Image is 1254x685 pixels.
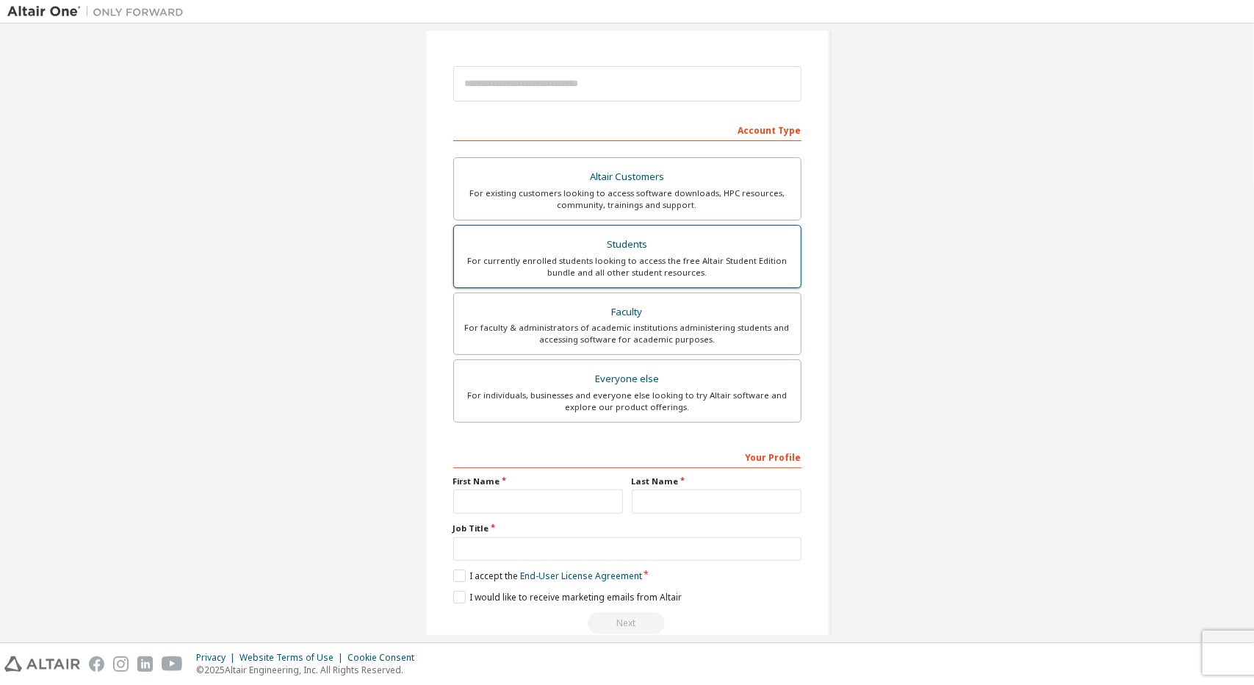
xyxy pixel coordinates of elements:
div: For faculty & administrators of academic institutions administering students and accessing softwa... [463,322,792,345]
img: Altair One [7,4,191,19]
div: Read and acccept EULA to continue [453,612,801,634]
div: Website Terms of Use [239,652,347,664]
div: Students [463,234,792,255]
label: First Name [453,476,623,487]
img: youtube.svg [162,656,183,672]
img: altair_logo.svg [4,656,80,672]
a: End-User License Agreement [520,570,642,582]
div: Altair Customers [463,167,792,187]
label: Job Title [453,523,801,534]
div: Privacy [196,652,239,664]
div: Your Profile [453,445,801,468]
div: For existing customers looking to access software downloads, HPC resources, community, trainings ... [463,187,792,211]
div: For individuals, businesses and everyone else looking to try Altair software and explore our prod... [463,390,792,413]
div: Account Type [453,118,801,141]
div: Cookie Consent [347,652,423,664]
div: For currently enrolled students looking to access the free Altair Student Edition bundle and all ... [463,255,792,279]
div: Everyone else [463,369,792,390]
label: I would like to receive marketing emails from Altair [453,591,682,603]
div: Faculty [463,302,792,323]
img: linkedin.svg [137,656,153,672]
img: instagram.svg [113,656,129,672]
img: facebook.svg [89,656,104,672]
label: I accept the [453,570,642,582]
label: Last Name [632,476,801,487]
p: © 2025 Altair Engineering, Inc. All Rights Reserved. [196,664,423,676]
